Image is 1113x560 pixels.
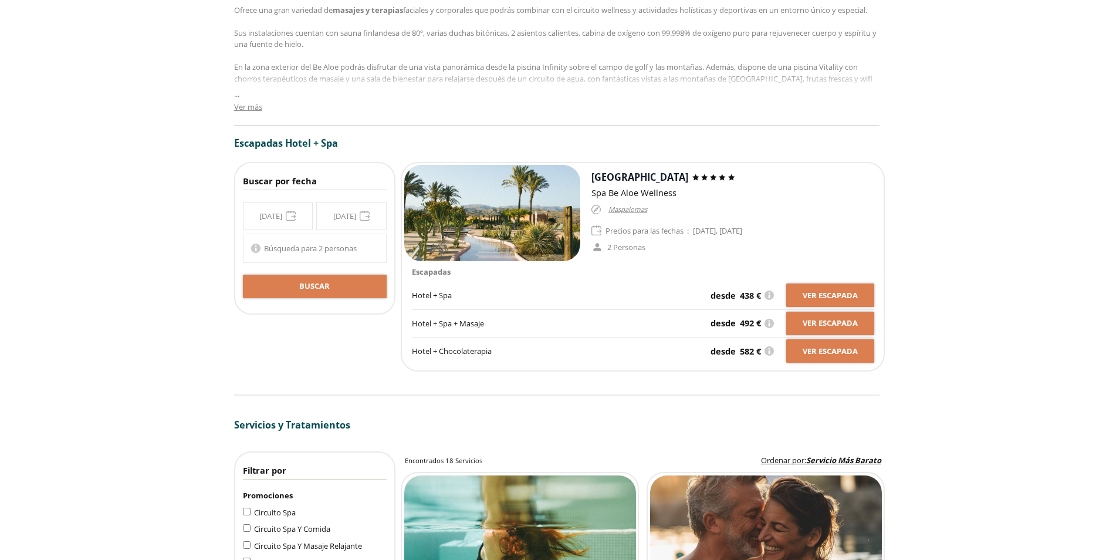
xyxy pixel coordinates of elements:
div: Spa Be Aloe Wellness [591,186,882,200]
span: Maspalomas [608,203,647,217]
span: Servicios y Tratamientos [234,419,350,431]
button: Ver más [234,102,262,113]
span: 438 € [740,289,761,302]
a: Ver escapada [786,344,874,357]
strong: masajes y terapias [333,5,403,15]
span: Ver escapada [803,346,858,357]
span: Ver más [234,102,262,112]
span: Escapadas [234,137,283,150]
span: Escapadas [412,266,451,277]
span: 492 € [740,316,761,330]
span: Promociones [243,490,293,501]
span: Búsqueda para 2 personas [264,243,357,254]
span: Hotel + Spa [412,289,452,302]
span: [GEOGRAPHIC_DATA] [591,171,688,184]
span: Ordenar por [761,455,804,465]
span: Servicio Más Barato [806,455,881,465]
a: Ver escapada [786,316,874,329]
span: Hotel + Chocolaterapia [412,345,492,357]
label: : [761,455,881,467]
button: Ver escapada [786,312,874,335]
a: Ver escapada [786,288,874,301]
span: Buscar [299,281,330,292]
span: Ver escapada [803,290,858,302]
h2: Encontrados 18 Servicios [405,456,482,465]
span: ... [234,87,239,100]
span: Hotel + Spa [285,137,338,150]
span: Precios para las fechas [605,224,684,237]
span: desde [711,345,736,358]
span: Hotel + Spa + Masaje [412,317,484,330]
span: desde [711,316,736,330]
button: Ver escapada [786,284,874,307]
p: [DATE], [DATE] [693,224,742,237]
span: Circuito Spa [254,507,296,518]
span: Filtrar por [243,464,286,476]
span: Buscar por fecha [243,175,317,187]
span: Circuito Spa Y Comida [254,524,330,534]
button: Buscar [243,275,387,298]
span: Circuito Spa Y Masaje Relajante [254,541,362,551]
span: 582 € [740,345,761,358]
span: Ver escapada [803,318,858,329]
span: desde [711,289,736,302]
p: : [591,224,689,237]
button: Ver escapada [786,339,874,363]
div: 2 Personas [591,239,882,258]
